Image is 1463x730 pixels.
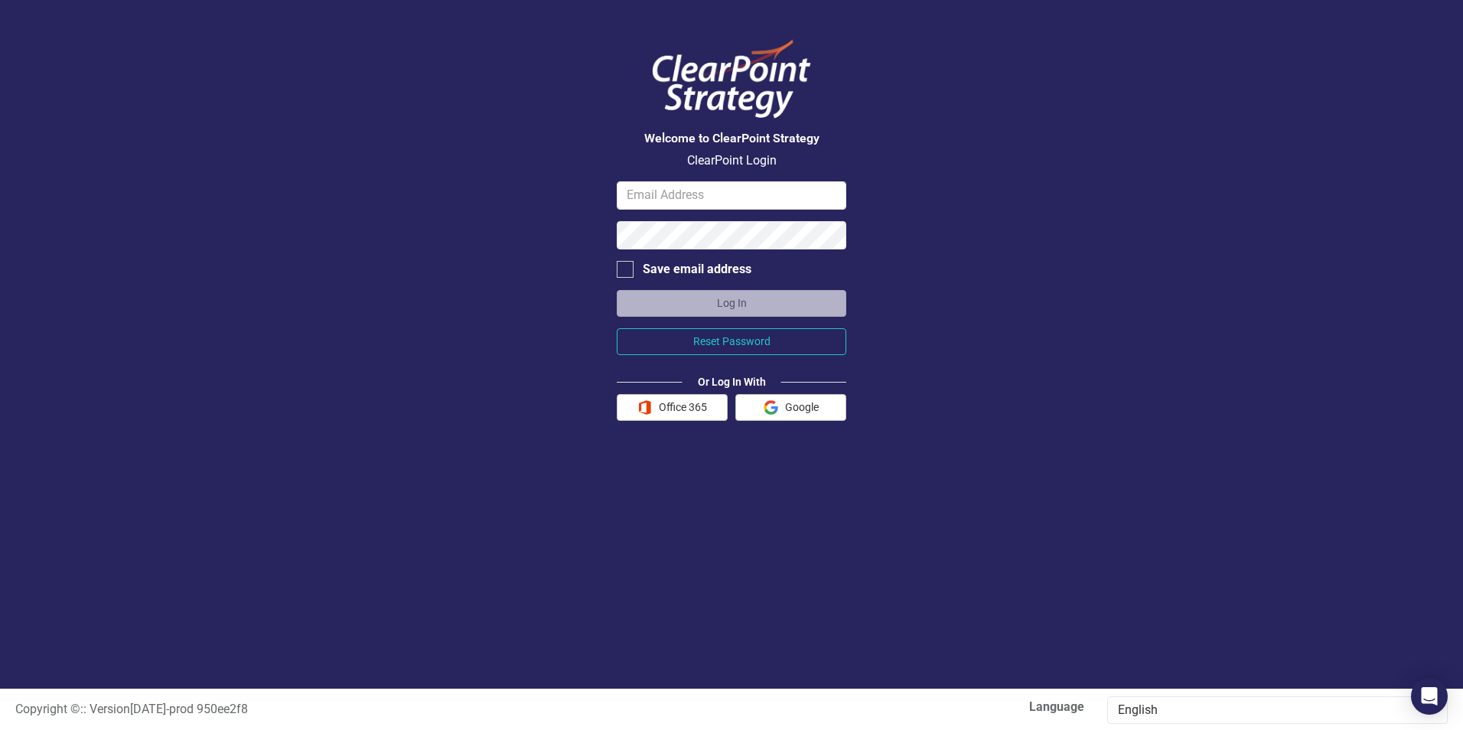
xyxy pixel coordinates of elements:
[643,261,751,279] div: Save email address
[617,328,846,355] button: Reset Password
[637,400,652,415] img: Office 365
[640,31,823,128] img: ClearPoint Logo
[1118,702,1421,719] div: English
[4,701,731,719] div: :: Version [DATE] - prod 950ee2f8
[735,394,846,421] button: Google
[617,152,846,170] p: ClearPoint Login
[617,290,846,317] button: Log In
[617,132,846,145] h3: Welcome to ClearPoint Strategy
[743,699,1084,716] label: Language
[1411,678,1448,715] div: Open Intercom Messenger
[15,702,80,716] span: Copyright ©
[683,374,781,389] div: Or Log In With
[617,181,846,210] input: Email Address
[764,400,778,415] img: Google
[617,394,728,421] button: Office 365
